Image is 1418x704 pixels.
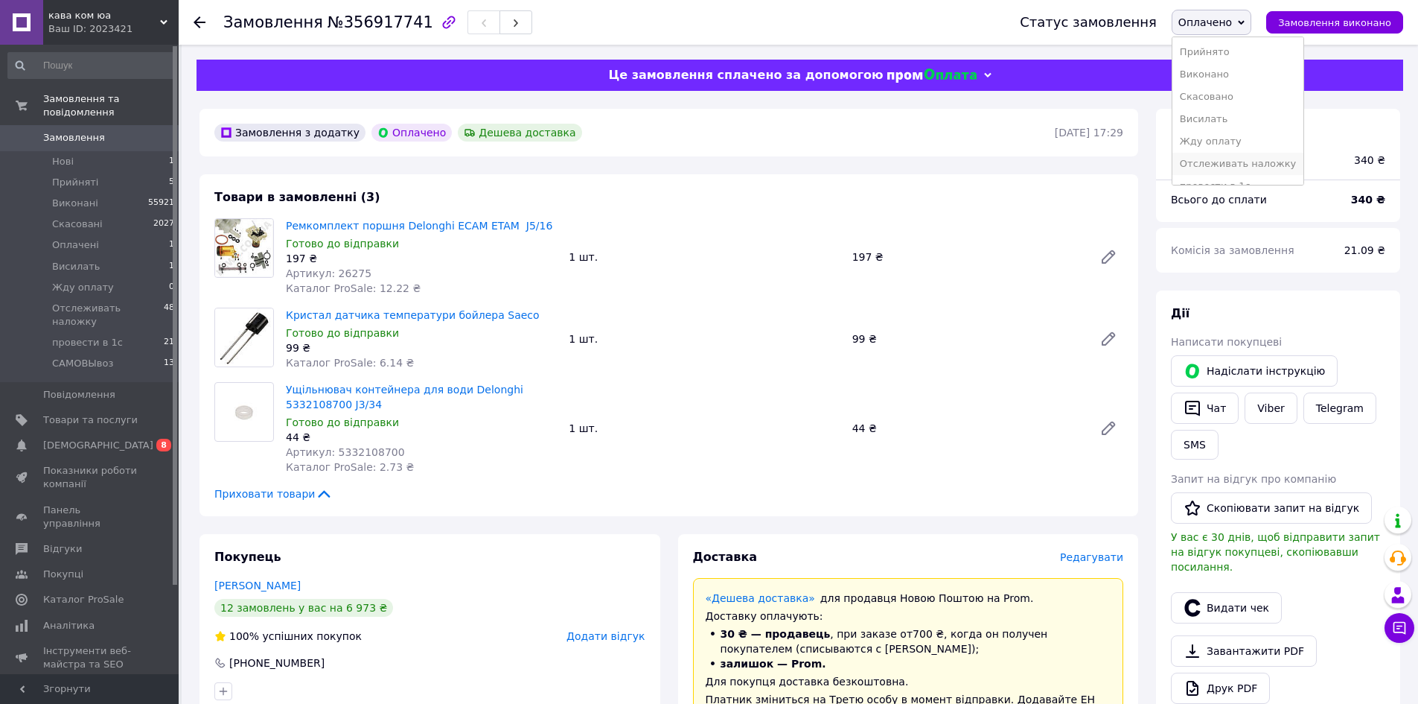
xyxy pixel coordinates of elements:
span: Товари в замовленні (3) [214,190,380,204]
a: Ущільнювач контейнера для води Delonghi 5332108700 J3/34 [286,384,523,410]
a: Завантажити PDF [1171,635,1317,667]
span: Інструменти веб-майстра та SEO [43,644,138,671]
div: Дешева доставка [458,124,581,142]
span: 48 [164,302,174,329]
span: Редагувати [1060,551,1123,563]
li: Прийнято [1172,41,1303,63]
div: 197 ₴ [286,251,557,266]
span: Покупці [43,568,83,581]
span: Доставка [693,550,758,564]
span: Готово до відправки [286,238,399,250]
span: Показники роботи компанії [43,464,138,491]
span: Це замовлення сплачено за допомогою [608,68,883,82]
button: Надіслати інструкцію [1171,355,1338,387]
span: 2027 [153,218,174,231]
div: Ваш ID: 2023421 [48,22,179,36]
span: Всього до сплати [1171,194,1267,206]
div: 1 шт. [563,329,846,349]
div: 99 ₴ [286,340,557,355]
img: Ремкомплект поршня Delonghi ECAM ETAM J5/16 [215,219,273,277]
span: Артикул: 26275 [286,267,371,279]
div: успішних покупок [214,629,362,644]
button: SMS [1171,430,1219,460]
input: Пошук [7,52,176,79]
div: Доставку оплачують: [706,609,1111,624]
span: Замовлення виконано [1278,17,1391,28]
li: провести в 1с [1172,175,1303,197]
li: Висилать [1172,108,1303,130]
span: Замовлення [223,13,323,31]
span: 5 [169,176,174,189]
span: Написати покупцеві [1171,336,1282,348]
span: Готово до відправки [286,416,399,428]
span: 1 [169,238,174,252]
img: Ущільнювач контейнера для води Delonghi 5332108700 J3/34 [215,393,273,431]
img: evopay logo [887,69,977,83]
a: Кристал датчика температури бойлера Saeco [286,309,540,321]
span: Скасовані [52,218,103,231]
div: 44 ₴ [846,418,1088,439]
span: 0 [169,281,174,294]
div: 1 шт. [563,418,846,439]
span: Аналітика [43,619,95,632]
span: Запит на відгук про компанію [1171,473,1336,485]
span: Виконані [52,197,98,210]
span: Готово до відправки [286,327,399,339]
span: Каталог ProSale: 12.22 ₴ [286,282,421,294]
a: Редагувати [1093,242,1123,272]
span: 13 [164,357,174,370]
button: Чат [1171,393,1239,424]
span: 1 [169,260,174,273]
a: Ремкомплект поршня Delonghi ECAM ETAM J5/16 [286,220,552,232]
span: 21 [164,336,174,349]
div: Для покупця доставка безкоштовна. [706,674,1111,689]
span: Оплачені [52,238,99,252]
div: 99 ₴ [846,329,1088,349]
span: 8 [156,439,171,451]
li: Виконано [1172,63,1303,86]
span: Приховати товари [214,486,333,501]
a: [PERSON_NAME] [214,580,301,592]
a: Telegram [1303,393,1376,424]
button: Скопіювати запит на відгук [1171,492,1372,524]
span: Замовлення та повідомлення [43,92,179,119]
button: Чат з покупцем [1385,613,1414,643]
div: 197 ₴ [846,247,1088,267]
div: 1 шт. [563,247,846,267]
div: Статус замовлення [1020,15,1157,30]
span: Панель управління [43,504,138,530]
span: 30 ₴ — продавець [721,628,831,640]
span: Каталог ProSale: 6.14 ₴ [286,357,414,369]
span: залишок — Prom. [721,658,826,670]
a: Редагувати [1093,324,1123,354]
div: Повернутися назад [194,15,205,30]
span: кава ком юа [48,9,160,22]
span: Дії [1171,306,1189,320]
span: №356917741 [328,13,433,31]
span: 21.09 ₴ [1344,244,1385,256]
span: Замовлення [43,131,105,145]
a: Редагувати [1093,413,1123,443]
span: Додати відгук [566,630,645,642]
div: Замовлення з додатку [214,124,365,142]
span: САМОВЫвоз [52,357,113,370]
span: Прийняті [52,176,98,189]
span: У вас є 30 днів, щоб відправити запит на відгук покупцеві, скопіювавши посилання. [1171,531,1380,573]
a: Viber [1245,393,1297,424]
span: Відгуки [43,542,82,556]
div: для продавця Новою Поштою на Prom. [706,591,1111,606]
span: Каталог ProSale [43,593,124,606]
li: Скасовано [1172,86,1303,108]
span: Каталог ProSale: 2.73 ₴ [286,461,414,473]
span: Артикул: 5332108700 [286,446,405,458]
div: [PHONE_NUMBER] [228,656,326,670]
span: Отслеживать наложку [52,302,164,329]
div: 340 ₴ [1354,153,1385,168]
span: Покупець [214,550,281,564]
span: 1 [169,155,174,168]
time: [DATE] 17:29 [1055,127,1123,139]
li: , при заказе от 700 ₴ , когда он получен покупателем (списываются с [PERSON_NAME]); [706,627,1111,656]
img: Кристал датчика температури бойлера Saeco [215,308,273,367]
a: Друк PDF [1171,673,1270,704]
span: Товари та послуги [43,413,138,427]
